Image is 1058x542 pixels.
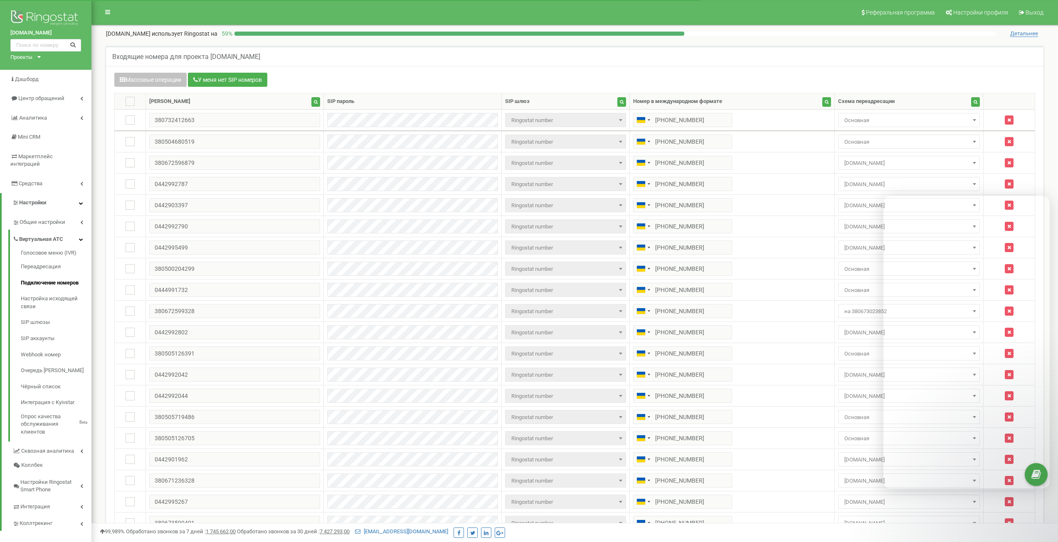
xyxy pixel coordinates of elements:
a: Настройка исходящей связи [21,291,91,314]
span: ddc.dobrobut.com [841,475,977,487]
input: 050 123 4567 [633,198,732,212]
span: Ringostat number [508,475,623,487]
span: Коллтрекинг [20,520,52,527]
span: Ringostat number [505,452,626,466]
div: Telephone country code [634,283,653,297]
input: 050 123 4567 [633,389,732,403]
span: Ringostat number [508,200,623,211]
span: Ringostat number [508,221,623,233]
th: SIP пароль [324,93,502,110]
div: Telephone country code [634,177,653,191]
span: ddc.dobrobut.com [838,473,980,488]
span: Ringostat number [508,157,623,169]
span: ddc.dobrobut.com [838,156,980,170]
input: 050 123 4567 [633,495,732,509]
input: 050 123 4567 [633,262,732,276]
span: Ringostat number [508,348,623,360]
div: Telephone country code [634,304,653,318]
span: использует Ringostat на [152,30,217,37]
input: 050 123 4567 [633,135,732,149]
span: eyeclinic.dobrobut.com [838,389,980,403]
span: Ringostat number [508,263,623,275]
span: eyeclinic.dobrobut.com [838,452,980,466]
div: Telephone country code [634,135,653,148]
span: Ringostat number [505,240,626,255]
a: Коллбек [12,458,91,473]
span: Ringostat number [508,454,623,466]
span: Ringostat number [505,516,626,530]
a: Подключение номеров [21,275,91,291]
a: Webhook номер [21,347,91,363]
div: Проекты [10,54,32,61]
input: 050 123 4567 [633,431,732,445]
span: Основная [841,263,977,275]
span: eyeclinic.dobrobut.com [841,390,977,402]
span: Ringostat number [505,473,626,488]
span: Ringostat number [505,389,626,403]
input: 050 123 4567 [633,240,732,255]
span: ddc.dobrobut.com [838,516,980,530]
span: eyeclinic.dobrobut.com [838,495,980,509]
div: Telephone country code [634,516,653,530]
div: Telephone country code [634,410,653,424]
div: Telephone country code [634,220,653,233]
a: Интеграция [12,497,91,514]
input: 050 123 4567 [633,346,732,361]
div: Telephone country code [634,368,653,381]
input: 050 123 4567 [633,177,732,191]
span: Общие настройки [20,218,65,226]
span: Ringostat number [508,179,623,190]
div: Telephone country code [634,199,653,212]
span: Маркетплейс интеграций [10,153,53,167]
u: 1 745 662,00 [206,528,236,535]
input: 050 123 4567 [633,283,732,297]
a: Общие настройки [12,213,91,230]
a: SIP шлюзы [21,314,91,331]
span: на 380673023852 [838,304,980,318]
input: 050 123 4567 [633,473,732,488]
span: Основная [838,135,980,149]
div: Telephone country code [634,262,653,275]
input: 050 123 4567 [633,219,732,233]
span: Центр обращений [18,95,64,101]
span: Ringostat number [505,262,626,276]
span: Ringostat number [505,156,626,170]
span: Основная [838,262,980,276]
span: eyeclinic.dobrobut.com [841,242,977,254]
input: 050 123 4567 [633,452,732,466]
span: Настройки [19,199,46,206]
a: Виртуальная АТС [12,230,91,247]
span: Ringostat number [505,283,626,297]
img: Ringostat logo [10,8,81,29]
span: Ringostat number [508,284,623,296]
span: Ringostat number [505,368,626,382]
div: SIP шлюз [505,98,530,105]
span: eyeclinic.dobrobut.com [838,240,980,255]
span: Средства [19,180,42,186]
a: Чёрный список [21,379,91,395]
span: Дашборд [15,76,39,82]
a: Очередь [PERSON_NAME] [21,363,91,379]
a: Интеграция с Kyivstar [21,395,91,411]
div: Telephone country code [634,241,653,254]
span: ddc.dobrobut.com [841,517,977,529]
span: Основная [841,433,977,444]
span: eyeclinic.dobrobut.com [841,221,977,233]
a: SIP аккаунты [21,331,91,347]
span: Выход [1026,9,1043,16]
span: Основная [838,346,980,361]
span: eyeclinic.dobrobut.com [838,325,980,339]
p: 59 % [217,29,234,38]
span: Ringostat number [505,495,626,509]
span: eyeclinic.dobrobut.com [838,198,980,212]
u: 7 427 293,00 [320,528,350,535]
span: eyeclinic.dobrobut.com [841,200,977,211]
span: Ringostat number [508,369,623,381]
span: Основная [838,113,980,127]
h5: Входящие номера для проекта [DOMAIN_NAME] [112,53,260,61]
div: Telephone country code [634,156,653,169]
span: eyeclinic.dobrobut.com [838,368,980,382]
span: Коллбек [21,461,43,469]
span: ddc.dobrobut.com [841,157,977,169]
span: Аналитика [19,115,47,121]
